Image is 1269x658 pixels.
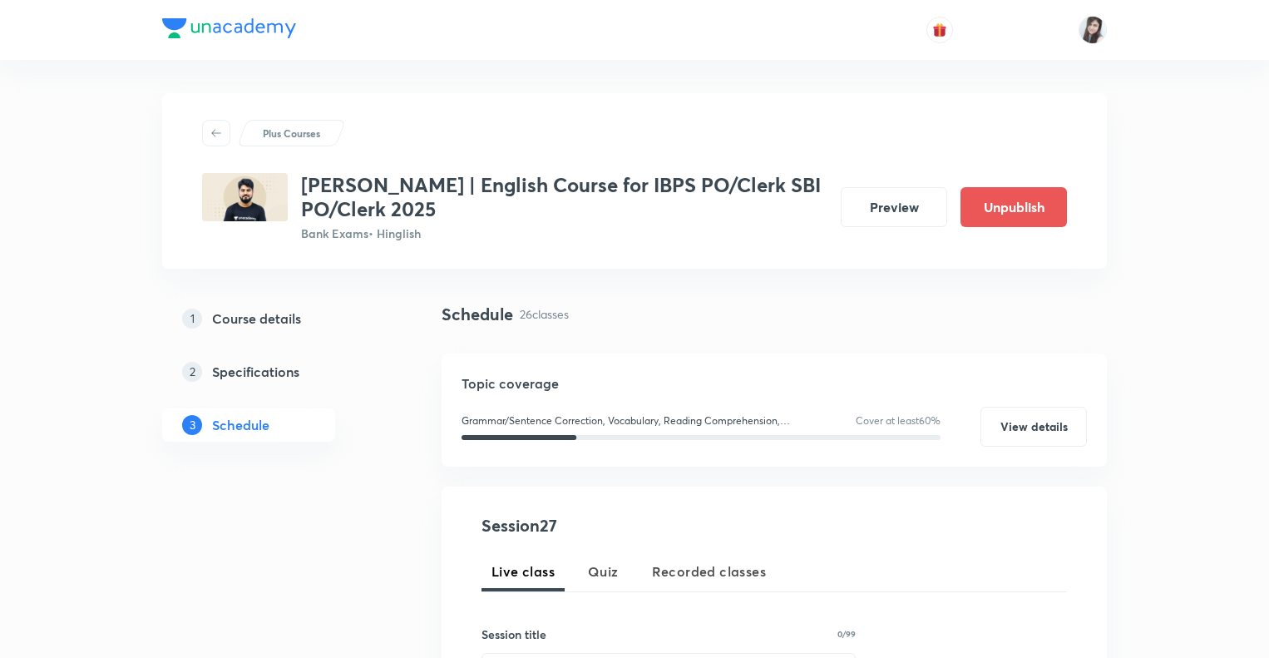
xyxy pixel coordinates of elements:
[212,309,301,329] h5: Course details
[980,407,1087,447] button: View details
[212,362,299,382] h5: Specifications
[162,302,388,335] a: 1Course details
[926,17,953,43] button: avatar
[301,225,827,242] p: Bank Exams • Hinglish
[263,126,320,141] p: Plus Courses
[856,413,941,428] p: Cover at least 60 %
[481,513,785,538] h4: Session 27
[481,626,546,643] h6: Session title
[182,362,202,382] p: 2
[837,630,856,638] p: 0/99
[301,173,827,221] h3: [PERSON_NAME] | English Course for IBPS PO/Clerk SBI PO/Clerk 2025
[1079,16,1107,44] img: Manjeet Kaur
[182,415,202,435] p: 3
[932,22,947,37] img: avatar
[588,562,619,581] span: Quiz
[162,18,296,42] a: Company Logo
[960,187,1067,227] button: Unpublish
[462,413,809,428] p: Grammar/Sentence Correction, Vocabulary, Reading Comprehension, Connectors
[462,374,1087,393] h5: Topic coverage
[442,302,513,327] h4: Schedule
[162,18,296,38] img: Company Logo
[202,173,288,221] img: 543743DE-6636-41CD-B2B8-AF9579D8A258_plus.png
[182,309,202,329] p: 1
[652,562,766,581] span: Recorded classes
[162,355,388,388] a: 2Specifications
[520,305,569,323] p: 26 classes
[841,187,947,227] button: Preview
[491,562,555,581] span: Live class
[212,415,269,435] h5: Schedule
